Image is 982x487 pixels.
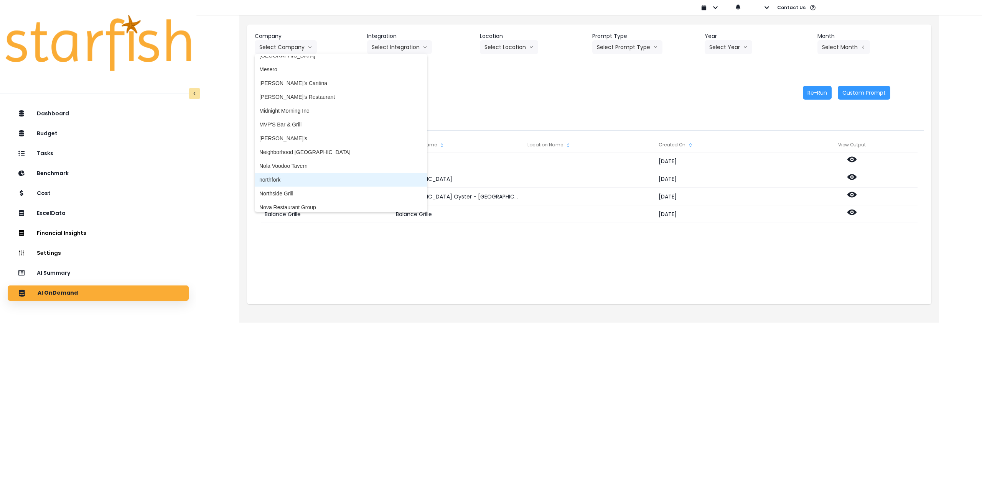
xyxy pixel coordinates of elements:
[687,142,694,148] svg: sort
[655,137,786,152] div: Created On
[392,152,523,170] div: Bolay
[8,166,189,181] button: Benchmark
[8,146,189,161] button: Tasks
[259,134,423,142] span: [PERSON_NAME]'s
[803,86,832,100] button: Re-Run
[392,205,523,223] div: Balance Grille
[37,210,66,216] p: ExcelData
[529,43,534,51] svg: arrow down line
[259,176,423,184] span: northfork
[592,32,699,40] header: Prompt Type
[423,43,427,51] svg: arrow down line
[259,107,423,115] span: Midnight Morning Inc
[655,152,786,170] div: [DATE]
[259,121,423,128] span: MVP'S Bar & Grill
[392,170,523,188] div: [GEOGRAPHIC_DATA]
[261,205,392,223] div: Balance Grille
[255,40,317,54] button: Select Companyarrow down line
[8,106,189,121] button: Dashboard
[8,186,189,201] button: Cost
[8,246,189,261] button: Settings
[655,170,786,188] div: [DATE]
[655,205,786,223] div: [DATE]
[259,162,423,170] span: Nola Voodoo Tavern
[259,66,423,73] span: Mesero
[259,148,423,156] span: Neighborhood [GEOGRAPHIC_DATA]
[817,32,924,40] header: Month
[838,86,890,100] button: Custom Prompt
[38,290,78,297] p: AI OnDemand
[786,137,918,152] div: View Output
[439,142,445,148] svg: sort
[8,285,189,301] button: AI OnDemand
[367,40,432,54] button: Select Integrationarrow down line
[37,110,69,117] p: Dashboard
[37,190,51,197] p: Cost
[655,188,786,205] div: [DATE]
[817,40,870,54] button: Select Montharrow left line
[259,79,423,87] span: [PERSON_NAME]’s Cantina
[37,170,69,177] p: Benchmark
[861,43,865,51] svg: arrow left line
[8,226,189,241] button: Financial Insights
[259,93,423,101] span: [PERSON_NAME]'s Restaurant
[524,137,654,152] div: Location Name
[37,130,58,137] p: Budget
[705,32,811,40] header: Year
[259,190,423,197] span: Northside Grill
[255,32,361,40] header: Company
[8,266,189,281] button: AI Summary
[392,188,523,205] div: [GEOGRAPHIC_DATA] Oyster - [GEOGRAPHIC_DATA]
[565,142,571,148] svg: sort
[743,43,748,51] svg: arrow down line
[480,40,538,54] button: Select Locationarrow down line
[367,32,473,40] header: Integration
[480,32,586,40] header: Location
[592,40,662,54] button: Select Prompt Typearrow down line
[255,54,427,212] ul: Select Companyarrow down line
[37,150,53,157] p: Tasks
[705,40,752,54] button: Select Yeararrow down line
[259,203,423,211] span: Nova Restaurant Group
[37,270,70,276] p: AI Summary
[392,137,523,152] div: Integration Name
[8,206,189,221] button: ExcelData
[8,126,189,141] button: Budget
[653,43,658,51] svg: arrow down line
[308,43,312,51] svg: arrow down line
